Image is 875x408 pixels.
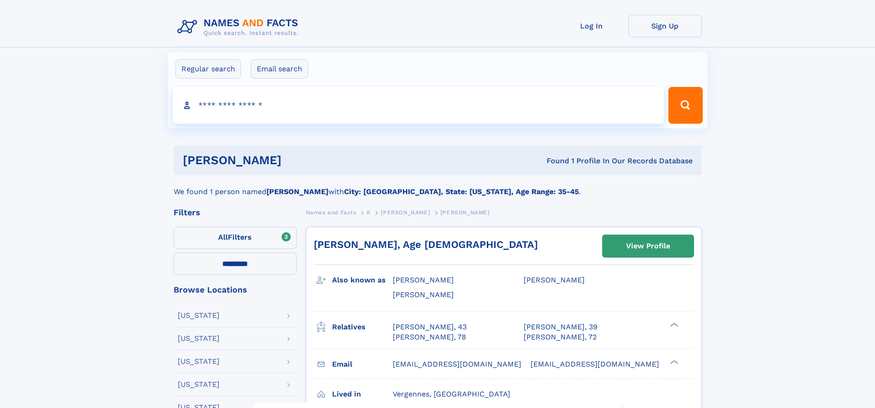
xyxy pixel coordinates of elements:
[555,15,628,37] a: Log In
[393,322,467,332] a: [PERSON_NAME], 43
[668,87,702,124] button: Search Button
[306,207,356,218] a: Names and Facts
[393,390,510,398] span: Vergennes, [GEOGRAPHIC_DATA]
[344,187,579,196] b: City: [GEOGRAPHIC_DATA], State: [US_STATE], Age Range: 35-45
[626,236,670,257] div: View Profile
[332,386,393,402] h3: Lived in
[367,209,371,216] span: K
[178,358,220,365] div: [US_STATE]
[174,286,297,294] div: Browse Locations
[393,332,466,342] a: [PERSON_NAME], 78
[173,87,665,124] input: search input
[332,356,393,372] h3: Email
[178,312,220,319] div: [US_STATE]
[251,59,308,79] label: Email search
[266,187,328,196] b: [PERSON_NAME]
[174,208,297,217] div: Filters
[381,209,430,216] span: [PERSON_NAME]
[178,381,220,388] div: [US_STATE]
[367,207,371,218] a: K
[332,319,393,335] h3: Relatives
[668,359,679,365] div: ❯
[314,239,538,250] a: [PERSON_NAME], Age [DEMOGRAPHIC_DATA]
[332,272,393,288] h3: Also known as
[628,15,702,37] a: Sign Up
[524,322,598,332] a: [PERSON_NAME], 39
[440,209,490,216] span: [PERSON_NAME]
[178,335,220,342] div: [US_STATE]
[524,276,585,284] span: [PERSON_NAME]
[183,155,414,166] h1: [PERSON_NAME]
[414,156,693,166] div: Found 1 Profile In Our Records Database
[393,290,454,299] span: [PERSON_NAME]
[668,322,679,328] div: ❯
[524,332,597,342] a: [PERSON_NAME], 72
[531,360,659,368] span: [EMAIL_ADDRESS][DOMAIN_NAME]
[175,59,241,79] label: Regular search
[393,276,454,284] span: [PERSON_NAME]
[218,233,228,241] span: All
[174,15,306,40] img: Logo Names and Facts
[393,360,521,368] span: [EMAIL_ADDRESS][DOMAIN_NAME]
[381,207,430,218] a: [PERSON_NAME]
[174,175,702,197] div: We found 1 person named with .
[603,235,694,257] a: View Profile
[174,227,297,249] label: Filters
